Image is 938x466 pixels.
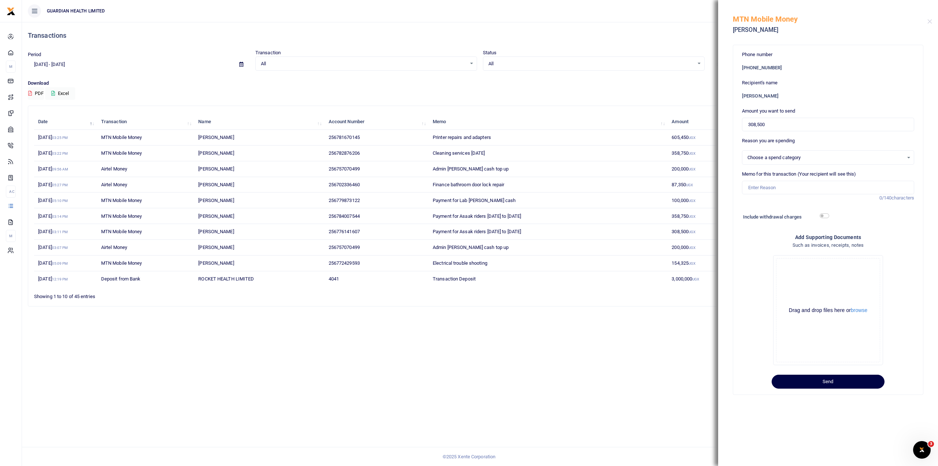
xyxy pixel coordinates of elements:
[433,245,509,250] span: Admin [PERSON_NAME] cash top up
[329,245,360,250] span: 256757070499
[672,198,695,203] span: 100,000
[772,375,885,389] button: Send
[28,80,932,87] p: Download
[329,150,360,156] span: 256782876206
[198,213,234,219] span: [PERSON_NAME]
[672,245,695,250] span: 200,000
[52,214,68,219] small: 03:14 PM
[7,8,15,14] a: logo-small logo-large logo-large
[742,107,795,115] label: Amount you want to send
[194,114,324,130] th: Name: activate to sort column ascending
[488,60,694,67] span: All
[672,150,695,156] span: 358,750
[324,114,428,130] th: Account Number: activate to sort column ascending
[255,49,281,56] label: Transaction
[851,308,867,313] button: browse
[688,136,695,140] small: UGX
[692,277,699,281] small: UGX
[742,170,856,178] label: Memo for this transaction (Your recipient will see this)
[38,276,68,282] span: [DATE]
[433,276,476,282] span: Transaction Deposit
[688,261,695,265] small: UGX
[429,114,668,130] th: Memo: activate to sort column ascending
[743,214,826,220] h6: Include withdrawal charges
[742,233,914,241] h4: Add supporting Documents
[198,135,234,140] span: [PERSON_NAME]
[101,213,142,219] span: MTN Mobile Money
[672,135,695,140] span: 605,450
[329,182,360,187] span: 256702336460
[52,199,68,203] small: 05:10 PM
[672,213,695,219] span: 358,750
[38,260,68,266] span: [DATE]
[38,182,68,187] span: [DATE]
[38,135,68,140] span: [DATE]
[101,150,142,156] span: MTN Mobile Money
[34,289,403,300] div: Showing 1 to 10 of 45 entries
[198,245,234,250] span: [PERSON_NAME]
[742,241,914,249] h4: Such as invoices, receipts, notes
[927,19,932,24] button: Close
[34,114,97,130] th: Date: activate to sort column descending
[28,87,44,100] button: PDF
[742,93,914,99] h6: [PERSON_NAME]
[101,135,142,140] span: MTN Mobile Money
[672,229,695,234] span: 308,500
[97,114,194,130] th: Transaction: activate to sort column ascending
[776,307,880,314] div: Drag and drop files here or
[688,230,695,234] small: UGX
[38,229,68,234] span: [DATE]
[198,198,234,203] span: [PERSON_NAME]
[52,261,68,265] small: 05:09 PM
[433,182,504,187] span: Finance bathroom door lock repair
[329,229,360,234] span: 256776141607
[52,246,68,250] small: 03:07 PM
[891,195,914,201] span: characters
[329,276,339,282] span: 4041
[198,166,234,172] span: [PERSON_NAME]
[433,198,516,203] span: Payment for Lab [PERSON_NAME] cash
[198,276,254,282] span: ROCKET HEALTH LIMITED
[198,150,234,156] span: [PERSON_NAME]
[742,51,772,58] label: Phone number
[688,199,695,203] small: UGX
[7,7,15,16] img: logo-small
[101,198,142,203] span: MTN Mobile Money
[52,136,68,140] small: 03:25 PM
[688,151,695,155] small: UGX
[101,166,127,172] span: Airtel Money
[28,32,932,40] h4: Transactions
[773,255,883,365] div: File Uploader
[733,26,927,34] h5: [PERSON_NAME]
[742,79,778,87] label: Recipient's name
[101,260,142,266] span: MTN Mobile Money
[101,229,142,234] span: MTN Mobile Money
[672,166,695,172] span: 200,000
[52,230,68,234] small: 03:11 PM
[6,60,16,73] li: M
[329,198,360,203] span: 256779873122
[879,195,892,201] span: 0/140
[101,276,141,282] span: Deposit from Bank
[688,214,695,219] small: UGX
[261,60,466,67] span: All
[329,135,360,140] span: 256781670145
[44,8,108,14] span: GUARDIAN HEALTH LIMITED
[928,441,934,447] span: 3
[686,183,693,187] small: UGX
[329,260,360,266] span: 256772429593
[38,213,68,219] span: [DATE]
[329,213,360,219] span: 256784007544
[38,166,68,172] span: [DATE]
[28,58,233,71] input: select period
[198,182,234,187] span: [PERSON_NAME]
[433,260,487,266] span: Electrical trouble shooting
[672,260,695,266] span: 154,325
[433,166,509,172] span: Admin [PERSON_NAME] cash top up
[433,150,485,156] span: Cleaning services [DATE]
[672,182,693,187] span: 87,350
[198,229,234,234] span: [PERSON_NAME]
[38,150,68,156] span: [DATE]
[52,277,68,281] small: 12:19 PM
[329,166,360,172] span: 256757070499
